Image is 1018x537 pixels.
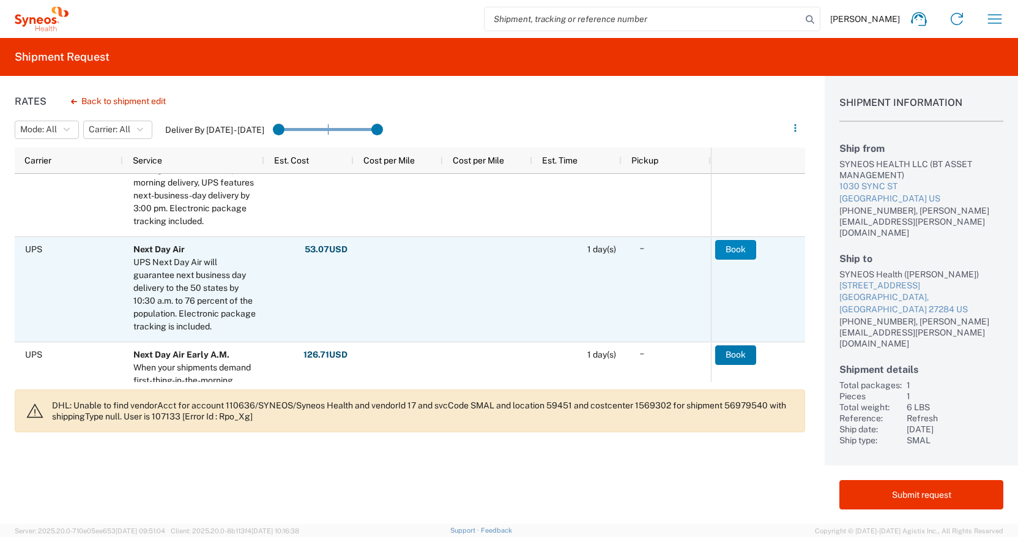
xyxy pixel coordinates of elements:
div: Ship date: [839,424,902,435]
div: SYNEOS Health ([PERSON_NAME]) [839,269,1003,280]
span: 1 day(s) [587,244,616,254]
span: Service [133,156,162,165]
div: [PHONE_NUMBER], [PERSON_NAME][EMAIL_ADDRESS][PERSON_NAME][DOMAIN_NAME] [839,316,1003,349]
div: 1 [907,391,1003,402]
div: When your shipments demand first-thing-in-the-morning delivery, choose UPS Next Day Air Early A.M. [133,361,259,413]
b: Next Day Air Early A.M. [133,350,229,359]
div: Ship type: [839,435,902,446]
span: [DATE] 10:16:38 [251,527,299,535]
span: Pickup [631,156,658,165]
p: DHL: Unable to find vendorAcct for account 110636/SYNEOS/Syneos Health and vendorId 17 and svcCod... [52,400,795,422]
a: Support [450,527,481,534]
span: Carrier [24,156,51,165]
button: Back to shipment edit [61,91,176,112]
a: [STREET_ADDRESS][GEOGRAPHIC_DATA], [GEOGRAPHIC_DATA] 27284 US [839,280,1003,316]
div: 6 LBS [907,402,1003,413]
span: [PERSON_NAME] [830,13,900,24]
button: 126.71USD [303,345,348,365]
b: Next Day Air [133,244,185,254]
a: 1030 SYNC ST[GEOGRAPHIC_DATA] US [839,181,1003,205]
button: Mode: All [15,121,79,139]
div: Reference: [839,413,902,424]
h1: Rates [15,96,46,107]
div: Refresh [907,413,1003,424]
span: Est. Time [542,156,578,165]
div: [PHONE_NUMBER], [PERSON_NAME][EMAIL_ADDRESS][PERSON_NAME][DOMAIN_NAME] [839,205,1003,238]
span: Copyright © [DATE]-[DATE] Agistix Inc., All Rights Reserved [815,525,1003,536]
div: SMAL [907,435,1003,446]
span: Mode: All [20,124,57,135]
div: Total packages: [839,380,902,391]
div: [STREET_ADDRESS] [839,280,1003,292]
label: Deliver By [DATE] - [DATE] [165,124,264,135]
strong: 53.07 USD [305,244,347,255]
span: UPS [25,350,42,359]
span: Client: 2025.20.0-8b113f4 [171,527,299,535]
button: Book [715,345,756,365]
span: Server: 2025.20.0-710e05ee653 [15,527,165,535]
h2: Ship from [839,143,1003,154]
div: SYNEOS HEALTH LLC (BT ASSET MANAGEMENT) [839,159,1003,181]
span: Est. Cost [274,156,309,165]
h2: Shipment details [839,364,1003,375]
button: Submit request [839,480,1003,509]
div: 1030 SYNC ST [839,181,1003,193]
input: Shipment, tracking or reference number [485,7,801,31]
h1: Shipment Information [839,97,1003,122]
span: 1 day(s) [587,350,616,359]
button: Book [715,240,756,260]
div: [DATE] [907,424,1003,435]
span: [DATE] 09:51:04 [116,527,165,535]
h2: Shipment Request [15,50,110,64]
span: Cost per Mile [363,156,415,165]
span: Carrier: All [89,124,130,135]
div: UPS Next Day Air will guarantee next business day delivery to the 50 states by 10:30 a.m. to 76 p... [133,256,259,333]
div: Pieces [839,391,902,402]
span: Cost per Mile [453,156,504,165]
strong: 126.71 USD [303,349,347,361]
button: Carrier: All [83,121,152,139]
button: 53.07USD [304,240,348,260]
div: [GEOGRAPHIC_DATA], [GEOGRAPHIC_DATA] 27284 US [839,291,1003,315]
div: [GEOGRAPHIC_DATA] US [839,193,1003,205]
div: When you need a package overnight that doesn't require morning delivery, UPS features next-busine... [133,151,259,228]
span: UPS [25,244,42,254]
div: 1 [907,380,1003,391]
h2: Ship to [839,253,1003,265]
a: Feedback [481,527,512,534]
div: Total weight: [839,402,902,413]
